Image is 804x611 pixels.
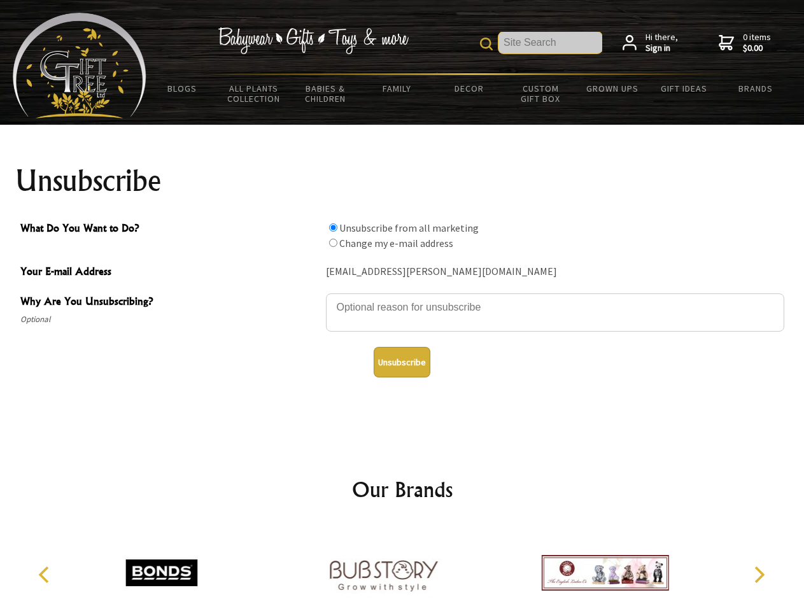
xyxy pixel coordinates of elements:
a: Gift Ideas [648,75,720,102]
a: Grown Ups [576,75,648,102]
div: [EMAIL_ADDRESS][PERSON_NAME][DOMAIN_NAME] [326,262,784,282]
a: Decor [433,75,505,102]
span: Hi there, [645,32,678,54]
h1: Unsubscribe [15,165,789,196]
img: product search [480,38,493,50]
input: Site Search [498,32,602,53]
strong: Sign in [645,43,678,54]
button: Unsubscribe [374,347,430,377]
button: Next [745,561,773,589]
a: Family [362,75,434,102]
a: Brands [720,75,792,102]
a: All Plants Collection [218,75,290,112]
textarea: Why Are You Unsubscribing? [326,293,784,332]
img: Babyware - Gifts - Toys and more... [13,13,146,118]
img: Babywear - Gifts - Toys & more [218,27,409,54]
a: Babies & Children [290,75,362,112]
input: What Do You Want to Do? [329,239,337,247]
a: Custom Gift Box [505,75,577,112]
strong: $0.00 [743,43,771,54]
a: Hi there,Sign in [623,32,678,54]
span: Optional [20,312,320,327]
span: Your E-mail Address [20,263,320,282]
span: 0 items [743,31,771,54]
input: What Do You Want to Do? [329,223,337,232]
h2: Our Brands [25,474,779,505]
span: What Do You Want to Do? [20,220,320,239]
a: BLOGS [146,75,218,102]
label: Unsubscribe from all marketing [339,221,479,234]
label: Change my e-mail address [339,237,453,249]
span: Why Are You Unsubscribing? [20,293,320,312]
a: 0 items$0.00 [719,32,771,54]
button: Previous [32,561,60,589]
